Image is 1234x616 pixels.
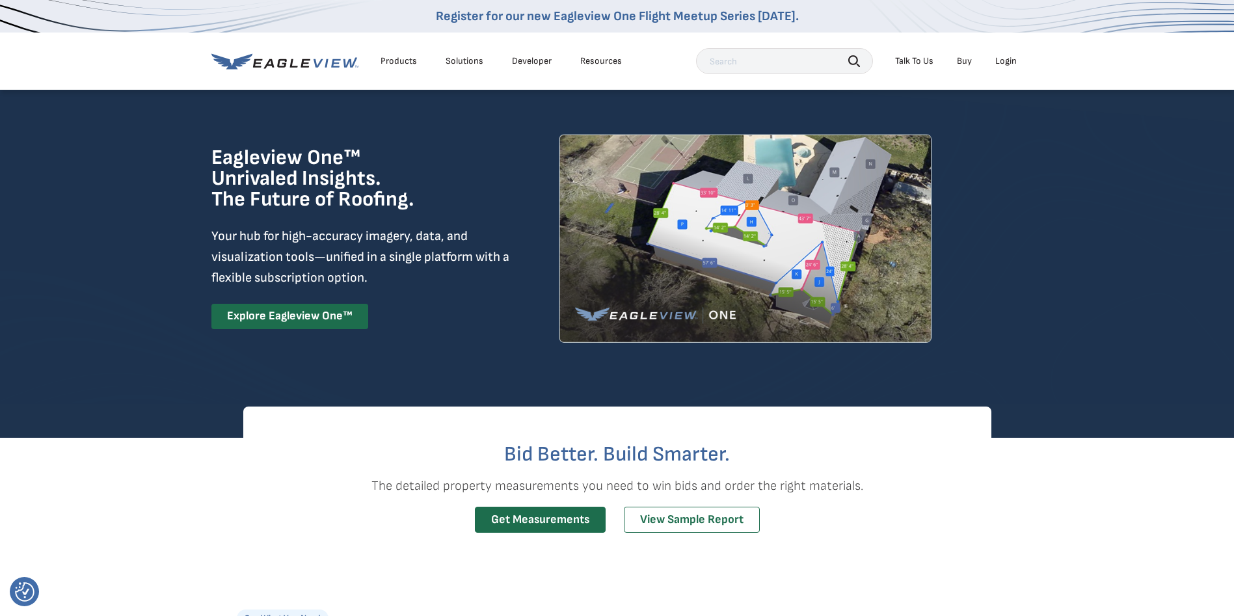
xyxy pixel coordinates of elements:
[381,55,417,67] div: Products
[243,475,991,496] p: The detailed property measurements you need to win bids and order the right materials.
[15,582,34,602] img: Revisit consent button
[211,226,512,288] p: Your hub for high-accuracy imagery, data, and visualization tools—unified in a single platform wi...
[211,148,480,210] h1: Eagleview One™ Unrivaled Insights. The Future of Roofing.
[475,507,606,533] a: Get Measurements
[624,507,760,533] a: View Sample Report
[436,8,799,24] a: Register for our new Eagleview One Flight Meetup Series [DATE].
[895,55,933,67] div: Talk To Us
[696,48,873,74] input: Search
[995,55,1017,67] div: Login
[512,55,552,67] a: Developer
[243,444,991,465] h2: Bid Better. Build Smarter.
[580,55,622,67] div: Resources
[957,55,972,67] a: Buy
[446,55,483,67] div: Solutions
[15,582,34,602] button: Consent Preferences
[211,304,368,329] a: Explore Eagleview One™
